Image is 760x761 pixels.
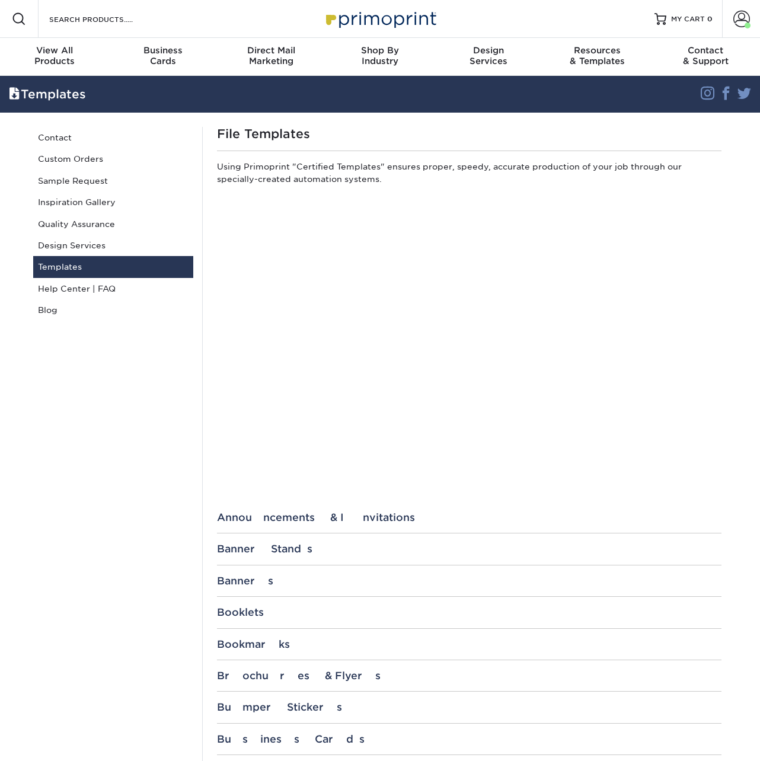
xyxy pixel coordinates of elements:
a: Shop ByIndustry [325,38,434,76]
a: Quality Assurance [33,213,193,235]
span: 0 [707,15,713,23]
img: Primoprint [321,6,439,31]
a: Inspiration Gallery [33,191,193,213]
div: Cards [108,45,217,66]
a: Contact [33,127,193,148]
a: Contact& Support [652,38,760,76]
span: Design [435,45,543,56]
p: Using Primoprint "Certified Templates" ensures proper, speedy, accurate production of your job th... [217,161,721,190]
span: Contact [652,45,760,56]
a: Custom Orders [33,148,193,170]
span: MY CART [671,14,705,24]
a: Resources& Templates [543,38,652,76]
div: Bookmarks [217,638,721,650]
span: Direct Mail [217,45,325,56]
div: Banner Stands [217,543,721,555]
div: & Support [652,45,760,66]
div: & Templates [543,45,652,66]
div: Marketing [217,45,325,66]
div: Booklets [217,606,721,618]
a: Help Center | FAQ [33,278,193,299]
div: Business Cards [217,733,721,745]
a: Design Services [33,235,193,256]
a: Direct MailMarketing [217,38,325,76]
span: Business [108,45,217,56]
div: Banners [217,575,721,587]
a: BusinessCards [108,38,217,76]
div: Services [435,45,543,66]
div: Announcements & Invitations [217,511,721,523]
input: SEARCH PRODUCTS..... [48,12,164,26]
div: Industry [325,45,434,66]
span: Resources [543,45,652,56]
div: Brochures & Flyers [217,670,721,682]
a: DesignServices [435,38,543,76]
a: Blog [33,299,193,321]
h1: File Templates [217,127,721,141]
a: Templates [33,256,193,277]
div: Bumper Stickers [217,701,721,713]
a: Sample Request [33,170,193,191]
span: Shop By [325,45,434,56]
